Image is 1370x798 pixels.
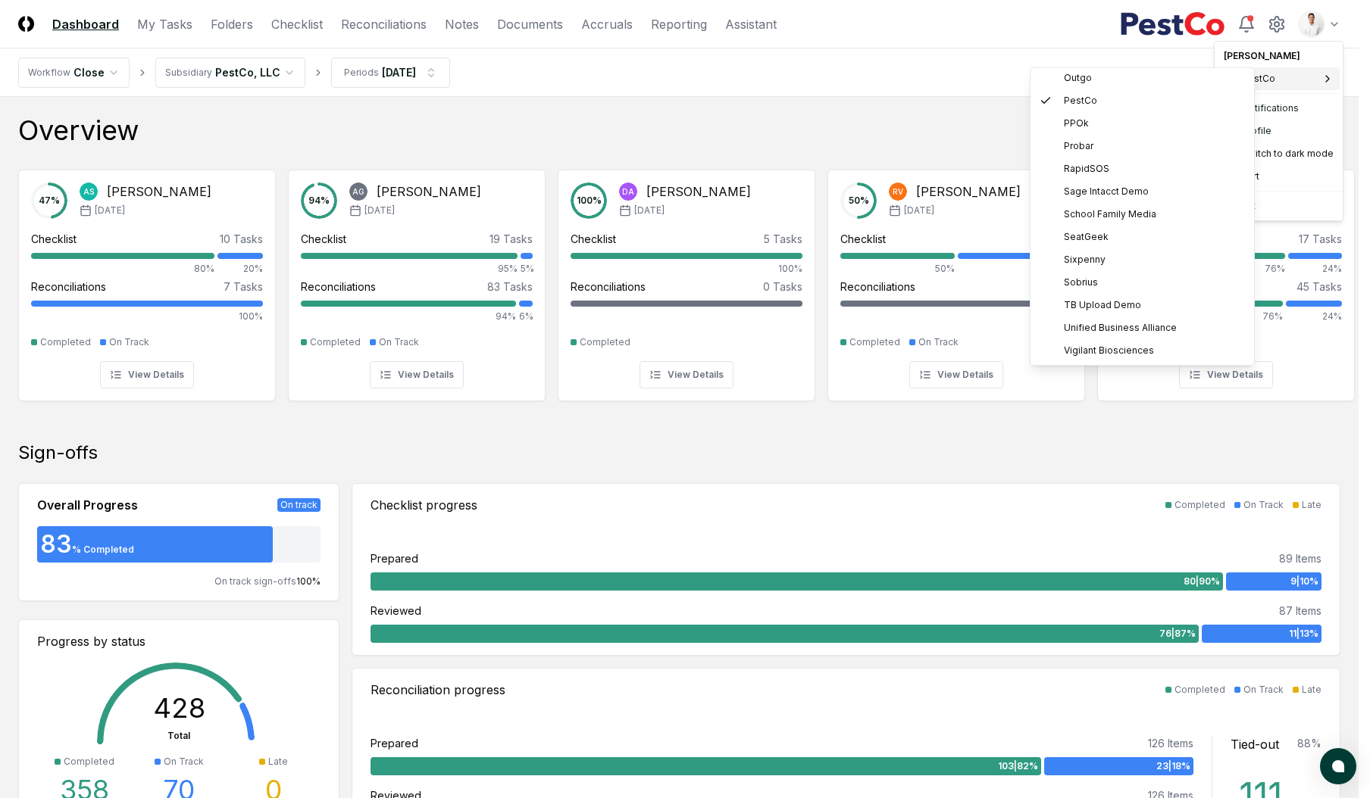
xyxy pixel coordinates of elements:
[1064,230,1109,244] span: SeatGeek
[1064,162,1109,176] span: RapidSOS
[1064,71,1092,85] span: Outgo
[1064,94,1097,108] span: PestCo
[1064,185,1149,198] span: Sage Intacct Demo
[1064,139,1093,153] span: Probar
[1064,344,1154,357] span: Vigilant Biosciences
[1218,142,1340,165] div: Switch to dark mode
[1064,321,1177,335] span: Unified Business Alliance
[1218,97,1340,120] a: Notifications
[1064,117,1089,130] span: PPOk
[1218,165,1340,188] div: Support
[1242,72,1275,86] span: PestCo
[1064,253,1106,267] span: Sixpenny
[1218,45,1340,67] div: [PERSON_NAME]
[1064,276,1098,289] span: Sobrius
[1064,298,1141,312] span: TB Upload Demo
[1064,207,1156,221] span: School Family Media
[1218,195,1340,217] div: Logout
[1218,120,1340,142] a: Profile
